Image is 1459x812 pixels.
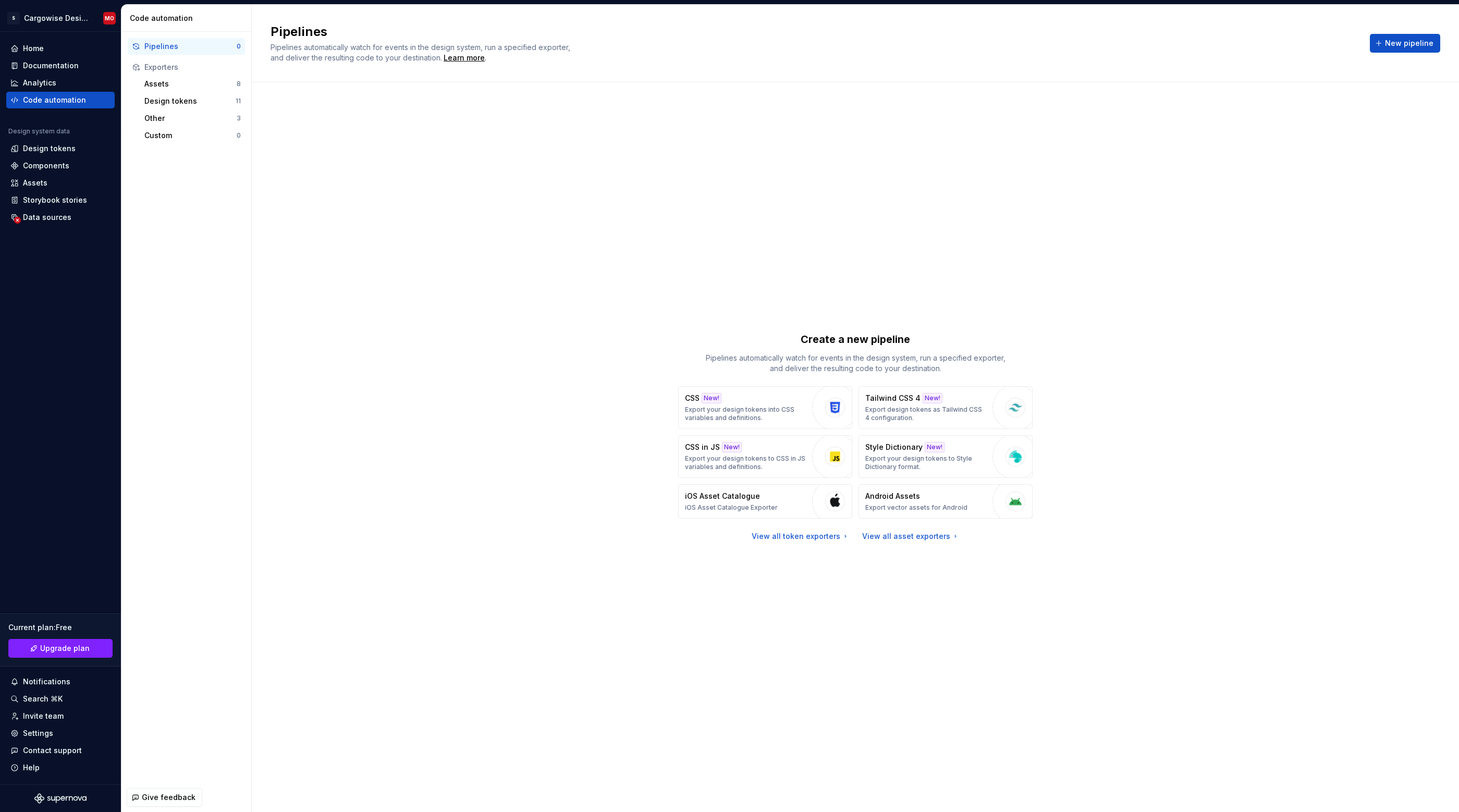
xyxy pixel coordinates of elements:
[144,79,237,89] div: Assets
[685,454,807,471] p: Export your design tokens to CSS in JS variables and definitions.
[865,454,987,471] p: Export your design tokens to Style Dictionary format.
[144,96,236,106] div: Design tokens
[34,793,87,804] svg: Supernova Logo
[237,114,241,122] div: 3
[24,13,91,23] div: Cargowise Design System
[23,728,53,739] div: Settings
[6,92,115,108] a: Code automation
[144,130,237,141] div: Custom
[130,13,247,23] div: Code automation
[40,643,90,654] span: Upgrade plan
[925,442,945,452] div: New!
[6,75,115,91] a: Analytics
[23,161,69,171] div: Components
[144,41,237,52] div: Pipelines
[140,93,245,109] button: Design tokens11
[685,503,778,512] p: iOS Asset Catalogue Exporter
[6,742,115,759] button: Contact support
[678,484,852,519] button: iOS Asset CatalogueiOS Asset Catalogue Exporter
[6,673,115,690] button: Notifications
[444,53,485,63] a: Learn more
[722,442,742,452] div: New!
[128,38,245,55] button: Pipelines0
[142,792,195,803] span: Give feedback
[702,393,721,403] div: New!
[271,23,1357,40] h2: Pipelines
[859,435,1033,478] button: Style DictionaryNew!Export your design tokens to Style Dictionary format.
[6,209,115,226] a: Data sources
[23,762,40,773] div: Help
[859,386,1033,429] button: Tailwind CSS 4New!Export design tokens as Tailwind CSS 4 configuration.
[7,12,20,24] div: S
[685,405,807,422] p: Export your design tokens into CSS variables and definitions.
[23,95,86,105] div: Code automation
[6,725,115,742] a: Settings
[8,127,70,136] div: Design system data
[23,60,79,71] div: Documentation
[678,386,852,429] button: CSSNew!Export your design tokens into CSS variables and definitions.
[23,212,71,223] div: Data sources
[237,80,241,88] div: 8
[685,442,720,452] p: CSS in JS
[127,788,202,807] button: Give feedback
[23,694,63,704] div: Search ⌘K
[678,435,852,478] button: CSS in JSNew!Export your design tokens to CSS in JS variables and definitions.
[23,711,64,721] div: Invite team
[685,393,700,403] p: CSS
[8,639,113,658] button: Upgrade plan
[8,622,113,633] div: Current plan : Free
[144,62,241,72] div: Exporters
[271,43,572,62] span: Pipelines automatically watch for events in the design system, run a specified exporter, and deli...
[865,491,920,501] p: Android Assets
[865,503,967,512] p: Export vector assets for Android
[140,127,245,144] button: Custom0
[23,143,76,154] div: Design tokens
[699,353,1012,374] p: Pipelines automatically watch for events in the design system, run a specified exporter, and deli...
[23,676,70,687] div: Notifications
[144,113,237,124] div: Other
[236,97,241,105] div: 11
[140,76,245,92] button: Assets8
[23,78,56,88] div: Analytics
[237,42,241,51] div: 0
[859,484,1033,519] button: Android AssetsExport vector assets for Android
[865,405,987,422] p: Export design tokens as Tailwind CSS 4 configuration.
[6,157,115,174] a: Components
[6,759,115,776] button: Help
[105,14,114,22] div: MO
[865,442,923,452] p: Style Dictionary
[923,393,942,403] div: New!
[6,691,115,707] button: Search ⌘K
[442,54,486,62] span: .
[23,43,44,54] div: Home
[140,110,245,127] button: Other3
[752,531,850,542] a: View all token exporters
[6,140,115,157] a: Design tokens
[2,7,119,29] button: SCargowise Design SystemMO
[6,708,115,724] a: Invite team
[1370,34,1440,53] button: New pipeline
[23,178,47,188] div: Assets
[23,745,82,756] div: Contact support
[801,332,910,347] p: Create a new pipeline
[6,175,115,191] a: Assets
[6,57,115,74] a: Documentation
[23,195,87,205] div: Storybook stories
[865,393,921,403] p: Tailwind CSS 4
[1385,38,1433,48] span: New pipeline
[6,192,115,208] a: Storybook stories
[685,491,760,501] p: iOS Asset Catalogue
[862,531,960,542] a: View all asset exporters
[6,40,115,57] a: Home
[237,131,241,140] div: 0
